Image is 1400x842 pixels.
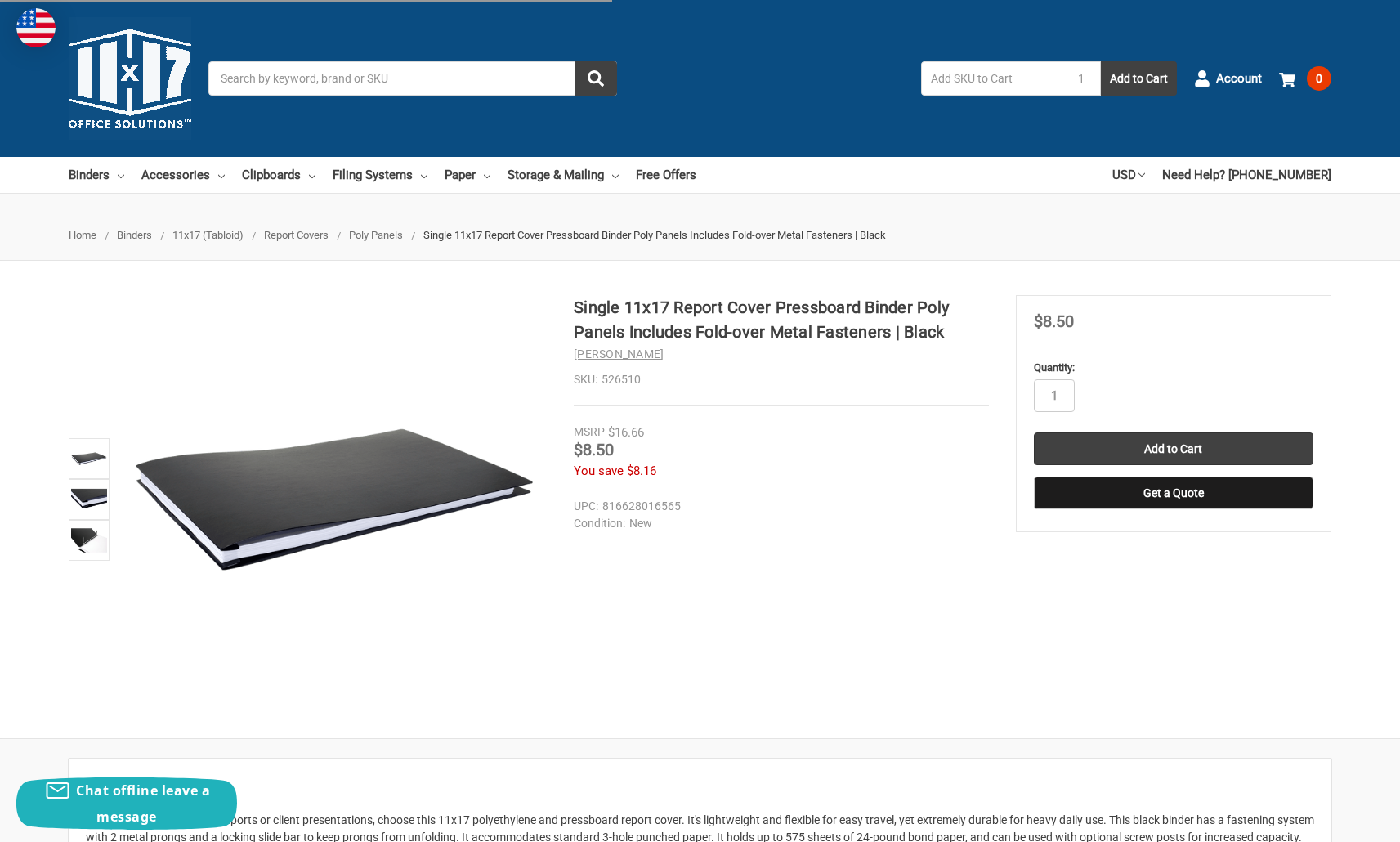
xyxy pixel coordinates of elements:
a: USD [1112,157,1145,193]
a: Need Help? [PHONE_NUMBER] [1162,157,1331,193]
span: 0 [1307,66,1331,91]
h1: Single 11x17 Report Cover Pressboard Binder Poly Panels Includes Fold-over Metal Fasteners | Black [574,295,989,344]
span: $8.50 [1034,311,1074,331]
dt: Condition: [574,515,625,532]
span: Single 11x17 Report Cover Pressboard Binder Poly Panels Includes Fold-over Metal Fasteners | Black [423,229,886,241]
a: Accessories [141,157,225,193]
a: Account [1194,57,1262,100]
a: Binders [117,229,152,241]
dd: 526510 [574,371,989,388]
dt: SKU: [574,371,597,388]
dd: 816628016565 [574,498,982,515]
a: Storage & Mailing [508,157,619,193]
img: Single 11x17 Report Cover Pressboard Binder Poly Panels Includes Fold-over Metal Fasteners | Black [71,441,107,477]
span: Account [1216,69,1262,88]
img: Ruby Paulina 11x17 Pressboard Binder [71,522,107,558]
a: Report Covers [264,229,329,241]
img: duty and tax information for United States [16,8,56,47]
img: 11x17.com [69,17,191,140]
img: Single 11x17 Report Cover Pressboard Binder Poly Panels Includes Fold-over Metal Fasteners | Black [130,295,539,704]
a: [PERSON_NAME] [574,347,664,361]
dt: UPC: [574,498,598,515]
input: Add SKU to Cart [921,61,1062,96]
a: 0 [1279,57,1331,100]
a: Filing Systems [333,157,427,193]
span: $16.66 [608,425,644,440]
span: $8.50 [574,440,614,459]
input: Add to Cart [1034,432,1313,465]
button: Add to Cart [1101,61,1177,96]
h2: Description [86,776,1314,800]
label: Quantity: [1034,360,1313,376]
a: Clipboards [242,157,315,193]
button: Chat offline leave a message [16,777,237,830]
div: MSRP [574,423,605,441]
a: Paper [445,157,490,193]
a: Home [69,229,96,241]
span: $8.16 [627,464,656,478]
a: 11x17 (Tabloid) [172,229,244,241]
dd: New [574,515,982,532]
span: Chat offline leave a message [76,782,210,826]
a: Binders [69,157,124,193]
a: Poly Panels [349,229,403,241]
span: You save [574,464,624,478]
input: Search by keyword, brand or SKU [208,61,617,96]
button: Get a Quote [1034,477,1313,509]
img: Single 11x17 Report Cover Pressboard Binder Poly Panels Includes Fold-over Metal Fasteners | Black [71,481,107,517]
a: Free Offers [636,157,696,193]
